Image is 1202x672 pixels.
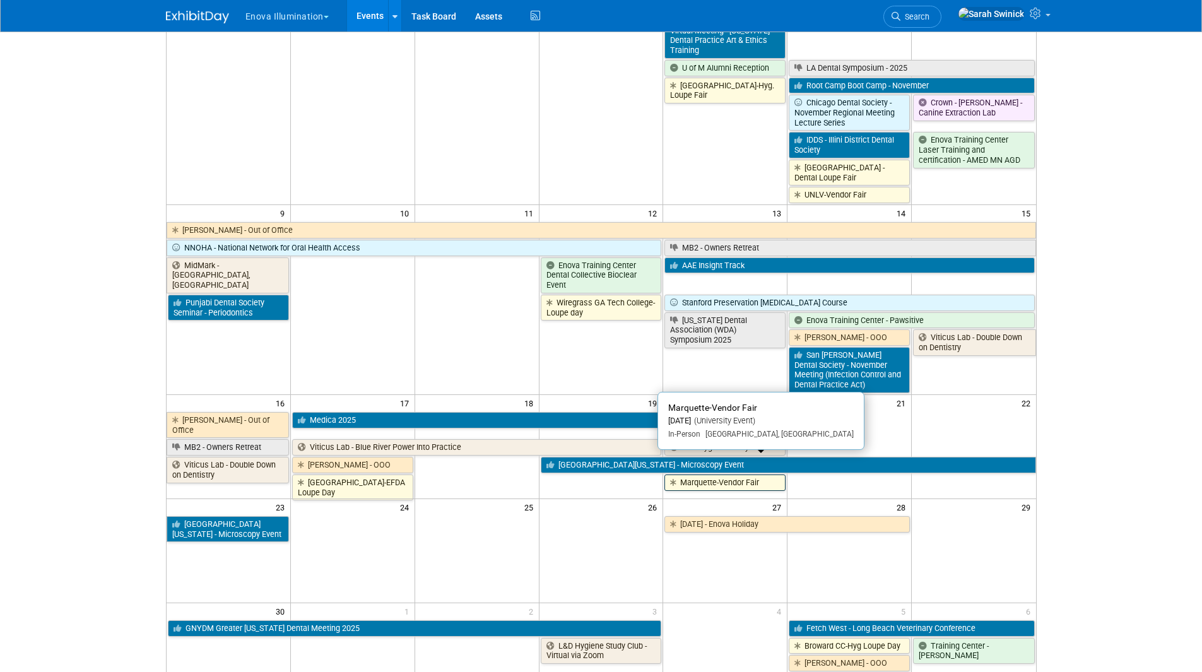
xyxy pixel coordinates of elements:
[403,603,415,619] span: 1
[168,620,662,637] a: GNYDM Greater [US_STATE] Dental Meeting 2025
[789,60,1034,76] a: LA Dental Symposium - 2025
[900,12,929,21] span: Search
[292,439,662,456] a: Viticus Lab - Blue River Power Into Practice
[789,160,910,186] a: [GEOGRAPHIC_DATA] - Dental Loupe Fair
[292,457,413,473] a: [PERSON_NAME] - OOO
[274,603,290,619] span: 30
[913,95,1034,121] a: Crown - [PERSON_NAME] - Canine Extraction Lab
[789,620,1034,637] a: Fetch West - Long Beach Veterinary Conference
[167,257,289,293] a: MidMark - [GEOGRAPHIC_DATA], [GEOGRAPHIC_DATA]
[1025,603,1036,619] span: 6
[700,430,854,439] span: [GEOGRAPHIC_DATA], [GEOGRAPHIC_DATA]
[789,312,1034,329] a: Enova Training Center - Pawsitive
[789,132,910,158] a: IDDS - Illini District Dental Society
[523,499,539,515] span: 25
[789,655,910,671] a: [PERSON_NAME] - OOO
[1020,499,1036,515] span: 29
[664,13,786,59] a: Harbor Dental Society - Virtual Meeting - [US_STATE] Dental Practice Art & Ethics Training
[541,457,1036,473] a: [GEOGRAPHIC_DATA][US_STATE] - Microscopy Event
[274,395,290,411] span: 16
[913,329,1035,355] a: Viticus Lab - Double Down on Dentistry
[691,416,755,425] span: (University Event)
[167,516,289,542] a: [GEOGRAPHIC_DATA][US_STATE] - Microscopy Event
[167,240,662,256] a: NNOHA - National Network for Oral Health Access
[274,499,290,515] span: 23
[168,295,289,321] a: Punjabi Dental Society Seminar - Periodontics
[292,475,413,500] a: [GEOGRAPHIC_DATA]-EFDA Loupe Day
[167,412,289,438] a: [PERSON_NAME] - Out of Office
[958,7,1025,21] img: Sarah Swinick
[883,6,941,28] a: Search
[664,475,786,491] a: Marquette-Vendor Fair
[789,187,910,203] a: UNLV-Vendor Fair
[668,430,700,439] span: In-Person
[1020,205,1036,221] span: 15
[167,222,1036,239] a: [PERSON_NAME] - Out of Office
[895,205,911,221] span: 14
[523,205,539,221] span: 11
[668,416,854,427] div: [DATE]
[651,603,663,619] span: 3
[771,499,787,515] span: 27
[167,457,289,483] a: Viticus Lab - Double Down on Dentistry
[771,205,787,221] span: 13
[647,499,663,515] span: 26
[789,78,1034,94] a: Root Camp Boot Camp - November
[913,638,1034,664] a: Training Center - [PERSON_NAME]
[664,295,1034,311] a: Stanford Preservation [MEDICAL_DATA] Course
[789,95,910,131] a: Chicago Dental Society - November Regional Meeting Lecture Series
[664,257,1034,274] a: AAE Insight Track
[913,132,1034,168] a: Enova Training Center Laser Training and certification - AMED MN AGD
[895,395,911,411] span: 21
[668,403,757,413] span: Marquette-Vendor Fair
[664,60,786,76] a: U of M Alumni Reception
[664,240,1035,256] a: MB2 - Owners Retreat
[1020,395,1036,411] span: 22
[523,395,539,411] span: 18
[541,295,662,321] a: Wiregrass GA Tech College-Loupe day
[527,603,539,619] span: 2
[775,603,787,619] span: 4
[292,412,786,428] a: Medica 2025
[541,638,662,664] a: L&D Hygiene Study Club - Virtual via Zoom
[664,312,786,348] a: [US_STATE] Dental Association (WDA) Symposium 2025
[399,395,415,411] span: 17
[789,347,910,393] a: San [PERSON_NAME] Dental Society - November Meeting (Infection Control and Dental Practice Act)
[895,499,911,515] span: 28
[647,205,663,221] span: 12
[166,11,229,23] img: ExhibitDay
[789,638,910,654] a: Broward CC-Hyg Loupe Day
[399,499,415,515] span: 24
[900,603,911,619] span: 5
[541,257,662,293] a: Enova Training Center Dental Collective Bioclear Event
[167,439,289,456] a: MB2 - Owners Retreat
[664,516,910,533] a: [DATE] - Enova Holiday
[664,78,786,103] a: [GEOGRAPHIC_DATA]-Hyg. Loupe Fair
[399,205,415,221] span: 10
[789,329,910,346] a: [PERSON_NAME] - OOO
[647,395,663,411] span: 19
[279,205,290,221] span: 9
